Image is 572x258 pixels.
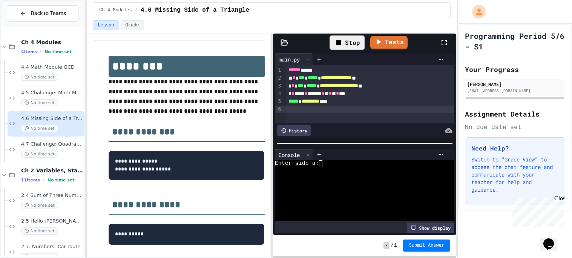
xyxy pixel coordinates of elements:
span: Back to Teams [31,9,66,17]
h2: Your Progress [465,64,565,75]
span: No time set [21,150,58,158]
span: 4.7 Challenge: Quadratic Formula [21,141,83,147]
div: 2 [275,74,282,82]
span: 2.4 Sum of Three Numbers [21,192,83,199]
span: Submit Answer [409,243,445,249]
span: 4.6 Missing Side of a Triangle [21,115,83,122]
span: / [135,7,138,13]
div: No due date set [465,122,565,131]
div: 1 [275,66,282,74]
span: Enter side a: [275,160,319,167]
span: 11 items [21,178,40,183]
div: Console [275,151,304,159]
div: Console [275,149,313,160]
div: [EMAIL_ADDRESS][DOMAIN_NAME] [467,88,563,94]
div: Stop [330,35,365,50]
div: Chat with us now!Close [3,3,52,48]
div: [PERSON_NAME] [467,81,563,88]
button: Submit Answer [403,240,451,252]
span: - [383,242,389,249]
button: Lesson [93,20,119,30]
a: Tests [370,36,408,49]
span: No time set [21,202,58,209]
h1: Programming Period 5/6 - S1 [465,31,565,52]
span: No time set [48,178,75,183]
span: No time set [21,99,58,106]
span: No time set [21,227,58,235]
span: 1 [394,243,397,249]
div: main.py [275,55,304,63]
div: Show display [407,223,454,233]
span: • [43,177,44,183]
span: Ch 2 Variables, Statements & Expressions [21,167,83,174]
div: main.py [275,54,313,65]
div: 3 [275,82,282,90]
span: 4 items [21,49,37,54]
div: History [277,125,311,136]
span: No time set [21,125,58,132]
div: 4 [275,90,282,98]
span: Ch 4 Modules [21,39,83,46]
span: No time set [44,49,72,54]
span: • [40,49,41,55]
span: Ch 4 Modules [99,7,132,13]
iframe: chat widget [509,195,564,227]
span: 2.7. Numbers: Car route [21,244,83,250]
span: 4.4 Math Module GCD [21,64,83,71]
p: Switch to "Grade View" to access the chat feature and communicate with your teacher for help and ... [471,156,559,193]
h3: Need Help? [471,144,559,153]
div: My Account [464,3,488,20]
button: Back to Teams [7,5,78,21]
span: / [391,243,393,249]
div: 6 [275,106,282,113]
div: 5 [275,98,282,106]
span: 4.5 Challenge: Math Module exp() [21,90,83,96]
span: 4.6 Missing Side of a Triangle [141,6,249,15]
span: 2.5 Hello [PERSON_NAME] [21,218,83,224]
iframe: chat widget [540,228,564,250]
button: Grade [121,20,144,30]
h2: Assignment Details [465,109,565,119]
span: No time set [21,74,58,81]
